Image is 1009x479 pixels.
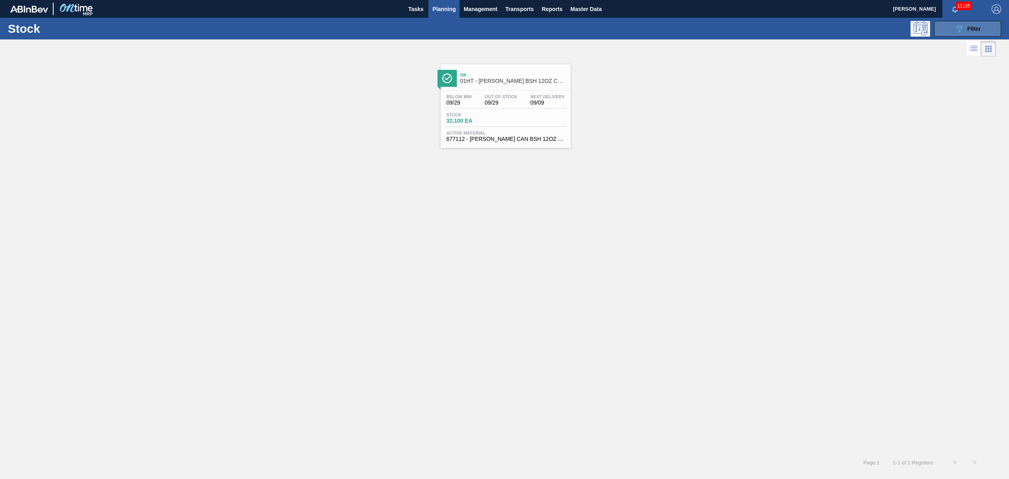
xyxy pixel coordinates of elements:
[8,24,130,33] h1: Stock
[447,118,502,124] span: 32,100 EA
[447,94,472,99] span: Below Min
[447,112,502,117] span: Stock
[531,94,565,99] span: Next Delivery
[965,453,985,472] button: >
[945,453,965,472] button: <
[863,460,879,466] span: Page : 1
[956,2,972,10] span: 11155
[447,100,472,106] span: 09/29
[542,4,562,14] span: Reports
[447,136,565,142] span: 677112 - CARR CAN BSH 12OZ TWNSTK 30/12 CAN 0724
[934,21,1001,37] button: Filter
[460,78,567,84] span: 01HT - CARR BSH 12OZ CAN TWNSTK 30/12 CAN
[966,41,981,56] div: List Vision
[464,4,497,14] span: Management
[442,73,452,83] img: Ícone
[485,100,518,106] span: 09/29
[570,4,601,14] span: Master Data
[942,4,968,15] button: Notifications
[892,460,933,466] span: 1 - 1 of 1 Registers
[505,4,534,14] span: Transports
[10,6,48,13] img: TNhmsLtSVTkK8tSr43FrP2fwEKptu5GPRR3wAAAABJRU5ErkJggg==
[981,41,996,56] div: Card Vision
[435,58,575,148] a: ÍconeOk01HT - [PERSON_NAME] BSH 12OZ CAN TWNSTK 30/12 CANBelow Min09/29Out Of Stock09/29Next Deli...
[485,94,518,99] span: Out Of Stock
[531,100,565,106] span: 09/09
[460,73,567,77] span: Ok
[967,26,981,32] span: Filter
[992,4,1001,14] img: Logout
[432,4,456,14] span: Planning
[447,131,565,135] span: Active Material
[407,4,424,14] span: Tasks
[910,21,930,37] div: Programming: no user selected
